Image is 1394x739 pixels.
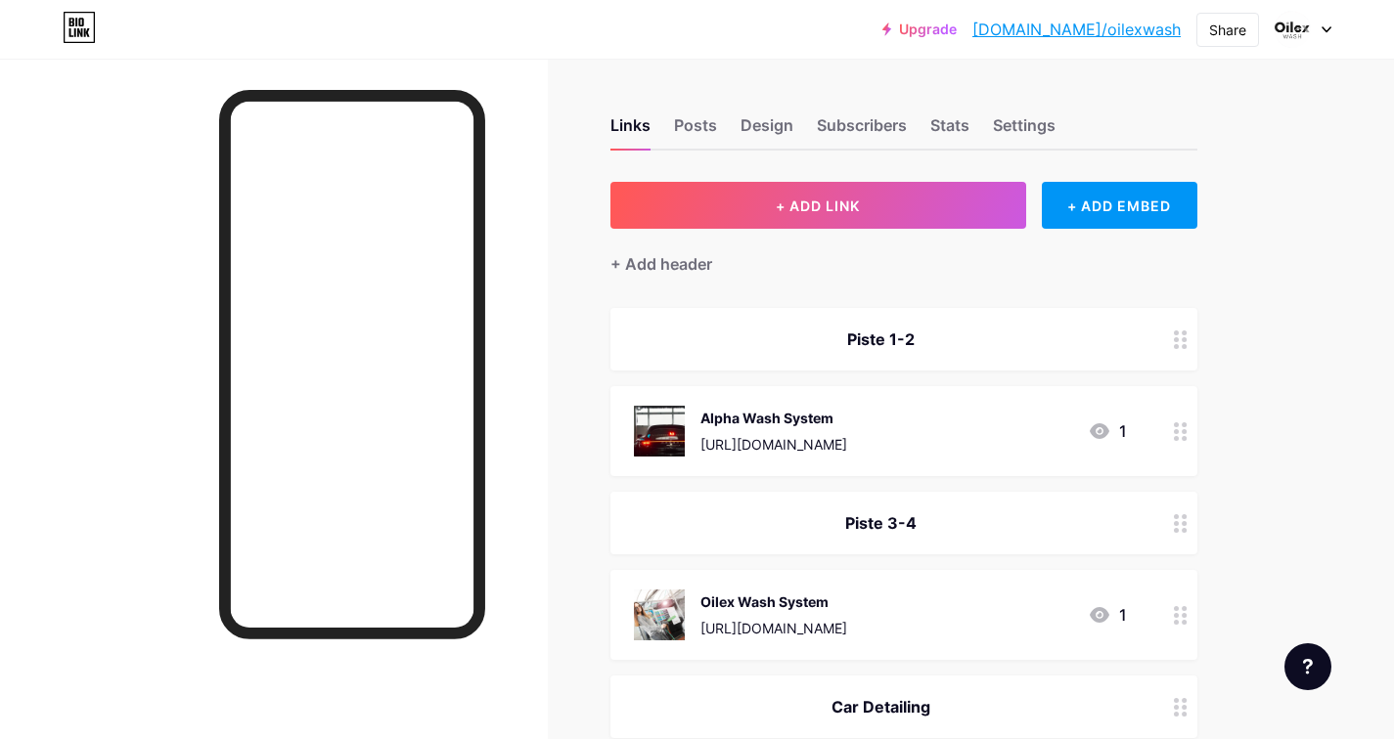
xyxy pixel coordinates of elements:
div: Alpha Wash System [700,408,847,428]
div: 1 [1088,419,1127,443]
div: Subscribers [817,113,907,149]
button: + ADD LINK [610,182,1026,229]
div: + Add header [610,252,712,276]
div: Settings [993,113,1056,149]
span: + ADD LINK [776,197,860,214]
a: Upgrade [882,22,957,37]
div: Design [741,113,793,149]
div: Share [1209,20,1246,40]
div: [URL][DOMAIN_NAME] [700,618,847,638]
a: [DOMAIN_NAME]/oilexwash [972,18,1181,41]
div: Oilex Wash System [700,591,847,612]
img: Alpha Wash System [634,406,685,456]
div: [URL][DOMAIN_NAME] [700,434,847,455]
div: Links [610,113,651,149]
div: Piste 1-2 [634,327,1127,351]
div: Posts [674,113,717,149]
div: Stats [930,113,969,149]
div: Car Detailing [634,695,1127,718]
img: Alessandro Avella [1274,11,1311,48]
div: Piste 3-4 [634,511,1127,535]
img: Oilex Wash System [634,589,685,640]
div: + ADD EMBED [1042,182,1197,229]
div: 1 [1088,603,1127,627]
